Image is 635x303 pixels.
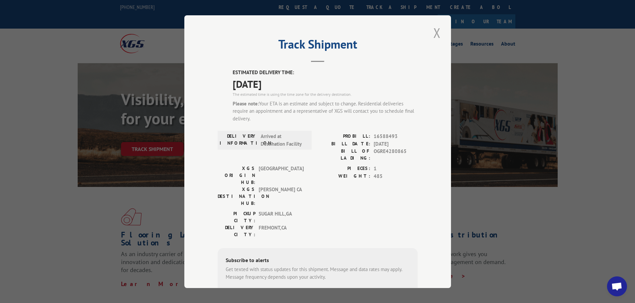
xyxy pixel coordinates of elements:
span: 16588493 [374,133,418,140]
label: DELIVERY INFORMATION: [220,133,257,148]
span: OGRE4280865 [374,148,418,162]
button: Close modal [431,24,443,42]
span: 1 [374,165,418,173]
div: Subscribe to alerts [226,256,410,266]
label: WEIGHT: [318,172,370,180]
span: Arrived at Destination Facility [261,133,306,148]
span: SUGAR HILL , GA [259,210,304,224]
label: ESTIMATED DELIVERY TIME: [233,69,418,76]
div: The estimated time is using the time zone for the delivery destination. [233,91,418,97]
label: XGS DESTINATION HUB: [218,186,255,207]
span: [GEOGRAPHIC_DATA] [259,165,304,186]
label: BILL DATE: [318,140,370,148]
span: 485 [374,172,418,180]
div: Your ETA is an estimate and subject to change. Residential deliveries require an appointment and ... [233,100,418,122]
strong: Please note: [233,100,259,106]
label: PIECES: [318,165,370,173]
label: PROBILL: [318,133,370,140]
label: PICKUP CITY: [218,210,255,224]
h2: Track Shipment [218,40,418,52]
label: XGS ORIGIN HUB: [218,165,255,186]
label: BILL OF LADING: [318,148,370,162]
span: FREMONT , CA [259,224,304,238]
span: [PERSON_NAME] CA [259,186,304,207]
div: Get texted with status updates for this shipment. Message and data rates may apply. Message frequ... [226,266,410,281]
span: [DATE] [233,76,418,91]
label: DELIVERY CITY: [218,224,255,238]
a: Open chat [607,276,627,296]
span: [DATE] [374,140,418,148]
